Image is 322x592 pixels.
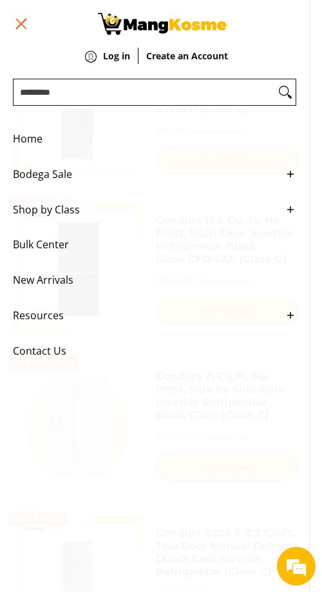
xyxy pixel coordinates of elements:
[6,517,316,562] textarea: Type your message and click 'Submit'
[146,52,228,80] a: Create an Account
[275,79,296,105] button: Search
[13,121,296,157] a: Home
[13,192,277,228] span: Shop by Class
[13,192,296,228] a: Shop by Class
[13,157,277,192] span: Bodega Sale
[13,333,296,369] a: Contact Us
[13,333,277,369] span: Contact Us
[62,244,260,375] span: We are offline. Please leave us a message.
[103,50,130,62] strong: Log in
[13,298,296,333] a: Resources
[13,262,277,298] span: New Arrivals
[13,227,296,262] a: Bulk Center
[281,6,312,37] div: Minimize live chat window
[146,50,228,62] strong: Create an Account
[13,262,296,298] a: New Arrivals
[13,121,277,157] span: Home
[13,298,277,333] span: Resources
[13,227,277,262] span: Bulk Center
[13,157,296,192] a: Bodega Sale
[98,13,227,35] img: Class C Home &amp; Business Appliances: Up to 70% Off l Mang Kosme
[103,52,130,80] a: Log in
[67,72,264,89] div: Leave a message
[259,562,304,579] em: Submit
